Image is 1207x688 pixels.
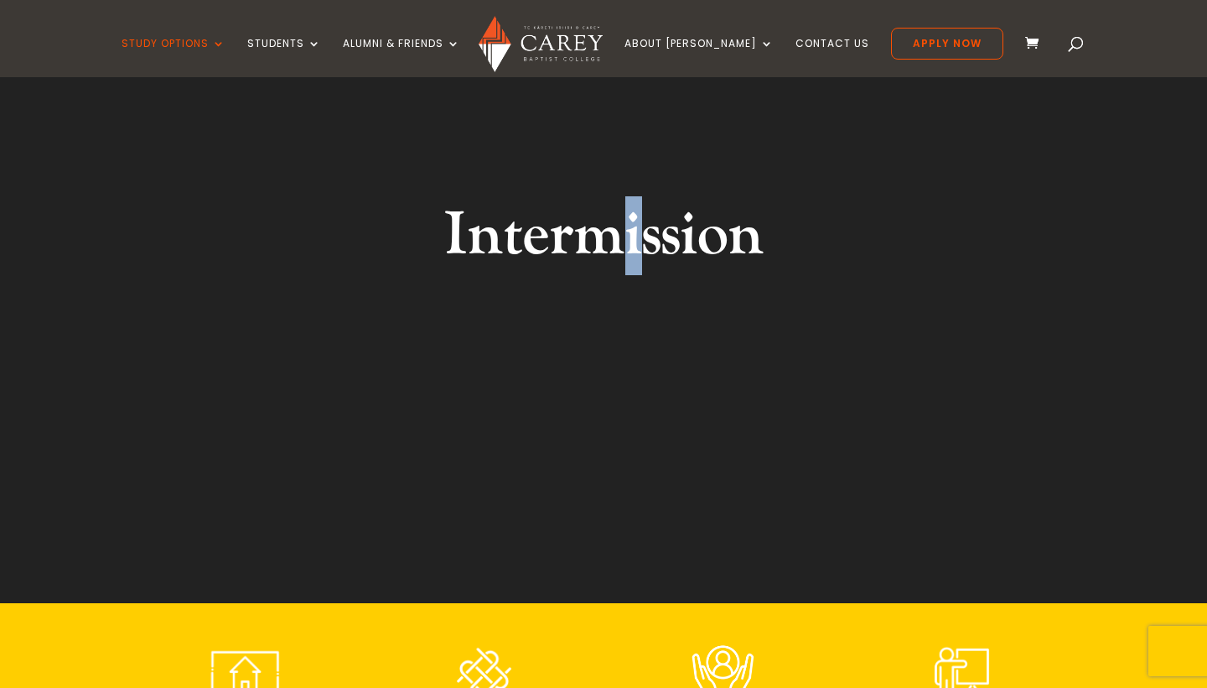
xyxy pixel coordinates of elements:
[891,28,1003,60] a: Apply Now
[795,38,869,77] a: Contact Us
[122,38,225,77] a: Study Options
[624,38,774,77] a: About [PERSON_NAME]
[247,38,321,77] a: Students
[289,196,918,284] h1: Intermission
[343,38,460,77] a: Alumni & Friends
[479,16,602,72] img: Carey Baptist College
